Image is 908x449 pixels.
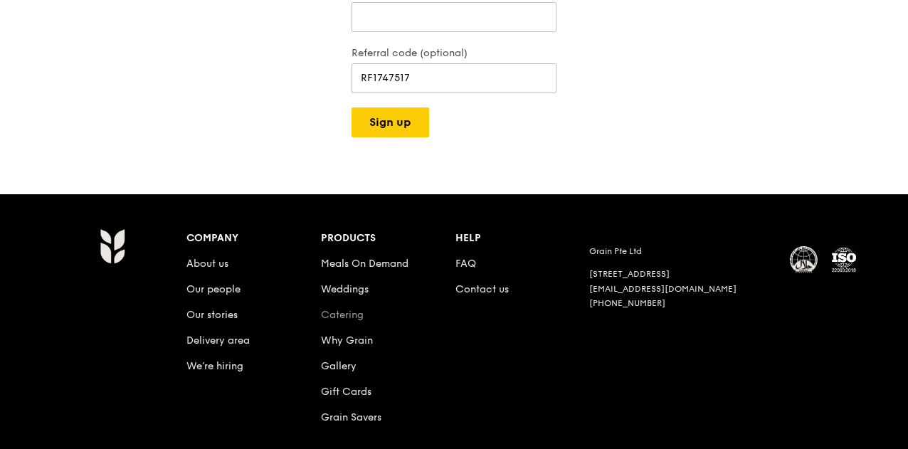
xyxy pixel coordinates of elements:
img: ISO Certified [830,245,858,274]
img: Grain [100,228,125,264]
a: Why Grain [321,334,373,347]
a: [PHONE_NUMBER] [589,298,665,308]
a: Catering [321,309,364,321]
a: Our stories [186,309,238,321]
a: FAQ [455,258,476,270]
div: Grain Pte Ltd [589,245,773,257]
a: We’re hiring [186,360,243,372]
a: Weddings [321,283,369,295]
div: Company [186,228,321,248]
a: Delivery area [186,334,250,347]
a: Meals On Demand [321,258,408,270]
div: Help [455,228,590,248]
label: Referral code (optional) [352,46,556,60]
a: Gift Cards [321,386,371,398]
a: Gallery [321,360,357,372]
div: [STREET_ADDRESS] [589,268,773,280]
a: About us [186,258,228,270]
button: Sign up [352,107,429,137]
img: MUIS Halal Certified [790,246,818,275]
a: Our people [186,283,241,295]
a: Grain Savers [321,411,381,423]
a: [EMAIL_ADDRESS][DOMAIN_NAME] [589,284,737,294]
div: Products [321,228,455,248]
a: Contact us [455,283,509,295]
